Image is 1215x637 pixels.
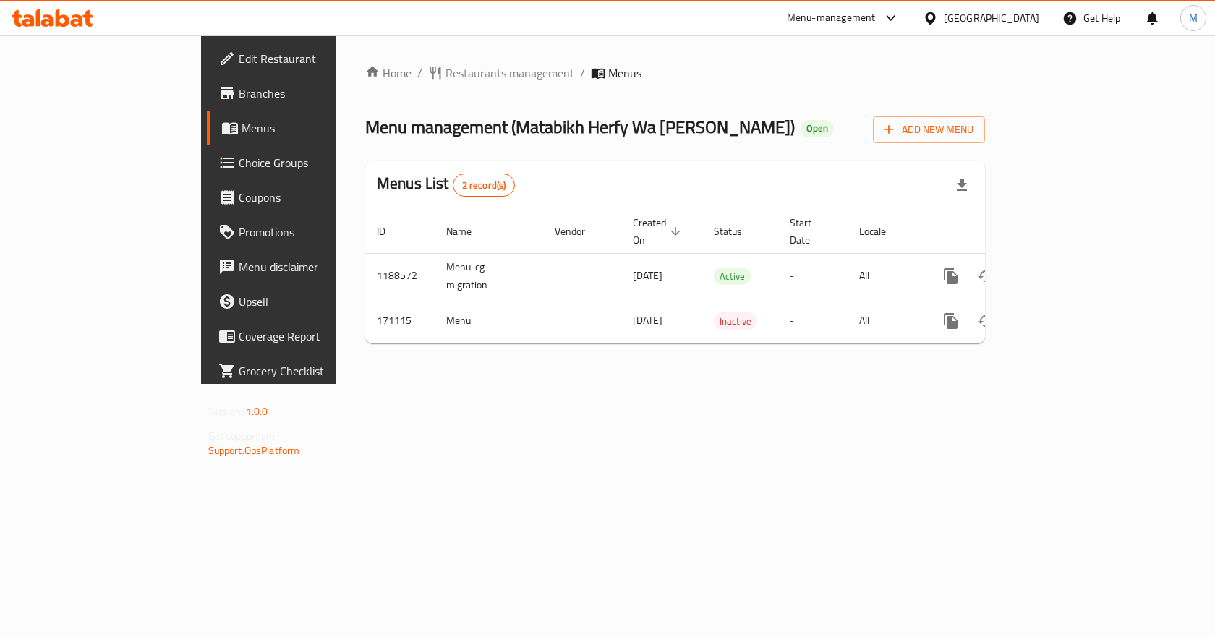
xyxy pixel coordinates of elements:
span: Menus [242,119,393,137]
span: Coupons [239,189,393,206]
button: Change Status [968,259,1003,294]
span: Edit Restaurant [239,50,393,67]
table: enhanced table [365,210,1084,343]
a: Support.OpsPlatform [208,441,300,460]
span: Restaurants management [445,64,574,82]
span: Inactive [714,313,757,330]
td: - [778,299,848,343]
button: Add New Menu [873,116,985,143]
button: more [934,259,968,294]
span: Status [714,223,761,240]
a: Coverage Report [207,319,404,354]
li: / [417,64,422,82]
td: All [848,299,922,343]
td: Menu [435,299,543,343]
a: Edit Restaurant [207,41,404,76]
span: Created On [633,214,685,249]
button: more [934,304,968,338]
a: Menus [207,111,404,145]
h2: Menus List [377,173,515,197]
span: Menu disclaimer [239,258,393,275]
a: Grocery Checklist [207,354,404,388]
span: [DATE] [633,311,662,330]
span: Get support on: [208,427,275,445]
span: Menus [608,64,641,82]
span: Menu management ( Matabikh Herfy Wa [PERSON_NAME] ) [365,111,795,143]
span: Coverage Report [239,328,393,345]
span: Choice Groups [239,154,393,171]
span: Locale [859,223,905,240]
a: Restaurants management [428,64,574,82]
div: Inactive [714,312,757,330]
a: Choice Groups [207,145,404,180]
td: All [848,253,922,299]
td: - [778,253,848,299]
div: [GEOGRAPHIC_DATA] [944,10,1039,26]
span: Start Date [790,214,830,249]
button: Change Status [968,304,1003,338]
div: Total records count [453,174,516,197]
nav: breadcrumb [365,64,985,82]
span: Promotions [239,223,393,241]
span: Version: [208,402,244,421]
a: Upsell [207,284,404,319]
span: Name [446,223,490,240]
span: Active [714,268,751,285]
td: Menu-cg migration [435,253,543,299]
span: Open [801,122,834,134]
span: Upsell [239,293,393,310]
span: Branches [239,85,393,102]
span: [DATE] [633,266,662,285]
div: Open [801,120,834,137]
span: 1.0.0 [246,402,268,421]
li: / [580,64,585,82]
a: Branches [207,76,404,111]
div: Menu-management [787,9,876,27]
span: Add New Menu [884,121,973,139]
span: M [1189,10,1198,26]
a: Promotions [207,215,404,249]
span: Grocery Checklist [239,362,393,380]
span: 2 record(s) [453,179,515,192]
span: ID [377,223,404,240]
div: Export file [945,168,979,202]
th: Actions [922,210,1084,254]
a: Menu disclaimer [207,249,404,284]
span: Vendor [555,223,604,240]
a: Coupons [207,180,404,215]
